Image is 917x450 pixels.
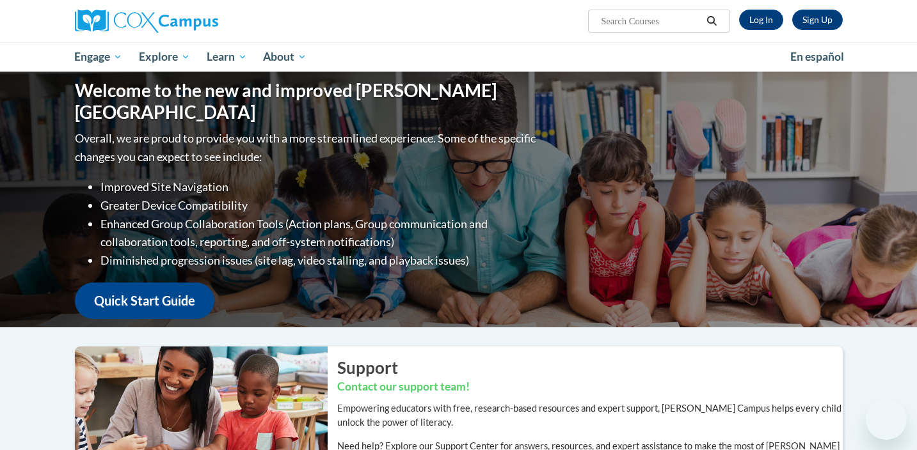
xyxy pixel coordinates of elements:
a: Explore [131,42,198,72]
a: Quick Start Guide [75,283,214,319]
a: Learn [198,42,255,72]
img: Cox Campus [75,10,218,33]
li: Greater Device Compatibility [100,196,539,215]
a: Engage [67,42,131,72]
span: Explore [139,49,190,65]
a: Register [792,10,843,30]
h2: Support [337,356,843,379]
a: About [255,42,315,72]
div: Main menu [56,42,862,72]
li: Diminished progression issues (site lag, video stalling, and playback issues) [100,251,539,270]
li: Enhanced Group Collaboration Tools (Action plans, Group communication and collaboration tools, re... [100,215,539,252]
h1: Welcome to the new and improved [PERSON_NAME][GEOGRAPHIC_DATA] [75,80,539,123]
button: Search [702,13,721,29]
p: Overall, we are proud to provide you with a more streamlined experience. Some of the specific cha... [75,129,539,166]
a: Log In [739,10,783,30]
h3: Contact our support team! [337,379,843,395]
a: En español [782,43,852,70]
span: About [263,49,307,65]
input: Search Courses [600,13,702,29]
iframe: Button to launch messaging window [866,399,907,440]
span: Engage [74,49,122,65]
span: En español [790,50,844,63]
p: Empowering educators with free, research-based resources and expert support, [PERSON_NAME] Campus... [337,401,843,430]
span: Learn [207,49,247,65]
a: Cox Campus [75,10,318,33]
li: Improved Site Navigation [100,178,539,196]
